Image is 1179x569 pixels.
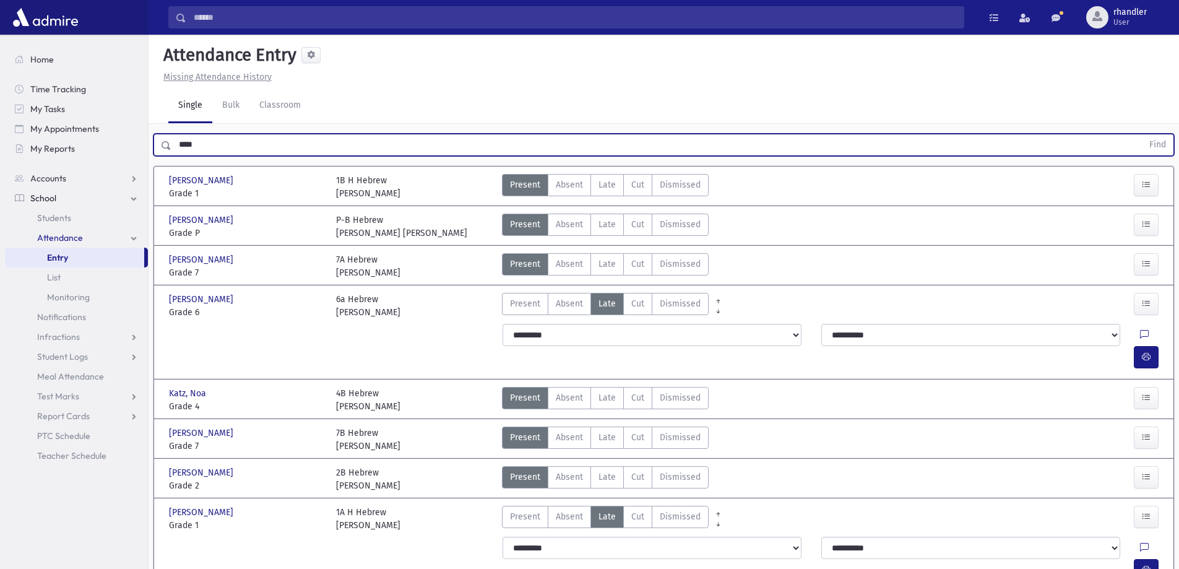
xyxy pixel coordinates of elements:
[249,89,311,123] a: Classroom
[660,178,701,191] span: Dismissed
[5,139,148,159] a: My Reports
[37,410,90,422] span: Report Cards
[336,466,400,492] div: 2B Hebrew [PERSON_NAME]
[631,471,644,484] span: Cut
[502,174,709,200] div: AttTypes
[598,178,616,191] span: Late
[30,143,75,154] span: My Reports
[510,218,540,231] span: Present
[660,391,701,404] span: Dismissed
[5,406,148,426] a: Report Cards
[556,391,583,404] span: Absent
[5,386,148,406] a: Test Marks
[556,258,583,271] span: Absent
[510,510,540,523] span: Present
[169,506,236,519] span: [PERSON_NAME]
[30,193,56,204] span: School
[47,272,61,283] span: List
[169,227,324,240] span: Grade P
[660,471,701,484] span: Dismissed
[158,72,272,82] a: Missing Attendance History
[502,293,709,319] div: AttTypes
[556,431,583,444] span: Absent
[37,430,90,441] span: PTC Schedule
[168,89,212,123] a: Single
[169,479,324,492] span: Grade 2
[598,471,616,484] span: Late
[169,427,236,440] span: [PERSON_NAME]
[37,450,106,461] span: Teacher Schedule
[5,347,148,367] a: Student Logs
[631,258,644,271] span: Cut
[5,267,148,287] a: List
[336,427,400,453] div: 7B Hebrew [PERSON_NAME]
[47,252,68,263] span: Entry
[37,311,86,323] span: Notifications
[631,218,644,231] span: Cut
[5,228,148,248] a: Attendance
[1113,17,1147,27] span: User
[1142,134,1173,155] button: Find
[169,440,324,453] span: Grade 7
[212,89,249,123] a: Bulk
[30,84,86,95] span: Time Tracking
[631,391,644,404] span: Cut
[510,471,540,484] span: Present
[556,510,583,523] span: Absent
[598,218,616,231] span: Late
[5,426,148,446] a: PTC Schedule
[169,253,236,266] span: [PERSON_NAME]
[5,99,148,119] a: My Tasks
[556,178,583,191] span: Absent
[10,5,81,30] img: AdmirePro
[37,371,104,382] span: Meal Attendance
[169,293,236,306] span: [PERSON_NAME]
[336,293,400,319] div: 6a Hebrew [PERSON_NAME]
[5,188,148,208] a: School
[631,510,644,523] span: Cut
[5,367,148,386] a: Meal Attendance
[169,266,324,279] span: Grade 7
[5,79,148,99] a: Time Tracking
[169,400,324,413] span: Grade 4
[5,119,148,139] a: My Appointments
[336,253,400,279] div: 7A Hebrew [PERSON_NAME]
[510,391,540,404] span: Present
[631,178,644,191] span: Cut
[502,427,709,453] div: AttTypes
[30,123,99,134] span: My Appointments
[169,466,236,479] span: [PERSON_NAME]
[510,258,540,271] span: Present
[660,431,701,444] span: Dismissed
[598,431,616,444] span: Late
[169,387,209,400] span: Katz, Noa
[169,174,236,187] span: [PERSON_NAME]
[5,50,148,69] a: Home
[37,331,80,342] span: Infractions
[158,45,296,66] h5: Attendance Entry
[502,387,709,413] div: AttTypes
[631,431,644,444] span: Cut
[5,307,148,327] a: Notifications
[660,218,701,231] span: Dismissed
[186,6,964,28] input: Search
[631,297,644,310] span: Cut
[502,506,709,532] div: AttTypes
[37,232,83,243] span: Attendance
[510,297,540,310] span: Present
[169,519,324,532] span: Grade 1
[660,297,701,310] span: Dismissed
[598,258,616,271] span: Late
[660,258,701,271] span: Dismissed
[1113,7,1147,17] span: rhandler
[502,253,709,279] div: AttTypes
[47,292,90,303] span: Monitoring
[37,212,71,224] span: Students
[502,466,709,492] div: AttTypes
[336,387,400,413] div: 4B Hebrew [PERSON_NAME]
[510,431,540,444] span: Present
[336,214,467,240] div: P-B Hebrew [PERSON_NAME] [PERSON_NAME]
[169,187,324,200] span: Grade 1
[510,178,540,191] span: Present
[660,510,701,523] span: Dismissed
